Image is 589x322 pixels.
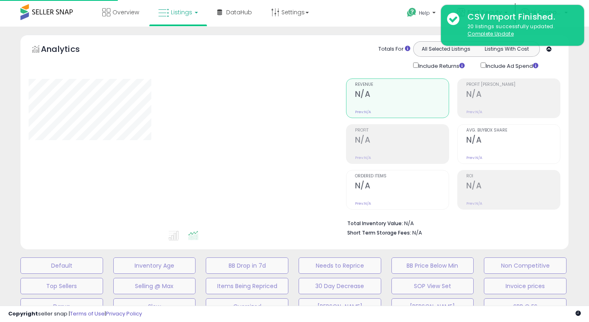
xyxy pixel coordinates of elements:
b: Total Inventory Value: [347,220,403,227]
button: [PERSON_NAME] [391,298,474,315]
strong: Copyright [8,310,38,318]
span: Profit [PERSON_NAME] [466,83,560,87]
i: Get Help [407,7,417,18]
h2: N/A [355,89,449,101]
span: Listings [171,8,192,16]
button: Darya [20,298,103,315]
h2: N/A [355,181,449,192]
span: Revenue [355,83,449,87]
small: Prev: N/A [355,110,371,114]
a: Help [400,1,444,27]
button: Needs to Reprice [299,257,381,274]
div: seller snap | | [8,310,142,318]
small: Prev: N/A [466,201,482,206]
button: 30 Day Decrease [299,278,381,294]
h2: N/A [466,181,560,192]
button: SPP Q ES [484,298,567,315]
h5: Analytics [41,43,96,57]
span: Help [419,9,430,16]
u: Complete Update [468,30,514,37]
div: 20 listings successfully updated. [461,23,578,38]
span: Avg. Buybox Share [466,128,560,133]
a: Terms of Use [70,310,105,318]
small: Prev: N/A [466,110,482,114]
span: N/A [412,229,422,237]
button: All Selected Listings [416,44,477,54]
h2: N/A [355,135,449,146]
div: CSV Import Finished. [461,11,578,23]
button: Oversized [206,298,288,315]
button: BB Price Below Min [391,257,474,274]
a: Privacy Policy [106,310,142,318]
li: N/A [347,218,554,228]
h2: N/A [466,135,560,146]
button: Default [20,257,103,274]
small: Prev: N/A [355,201,371,206]
div: Totals For [378,45,410,53]
button: SOP View Set [391,278,474,294]
small: Prev: N/A [355,155,371,160]
button: BB Drop in 7d [206,257,288,274]
small: Prev: N/A [466,155,482,160]
button: Items Being Repriced [206,278,288,294]
button: Selling @ Max [113,278,196,294]
span: Profit [355,128,449,133]
button: Non Competitive [484,257,567,274]
span: Overview [112,8,139,16]
button: Inventory Age [113,257,196,274]
button: [PERSON_NAME] [299,298,381,315]
b: Short Term Storage Fees: [347,229,411,236]
span: ROI [466,174,560,179]
button: Invoice prices [484,278,567,294]
button: Slow [113,298,196,315]
button: Listings With Cost [476,44,537,54]
h2: N/A [466,89,560,101]
span: Ordered Items [355,174,449,179]
span: DataHub [226,8,252,16]
button: Top Sellers [20,278,103,294]
div: Include Ad Spend [474,61,551,70]
div: Include Returns [407,61,474,70]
